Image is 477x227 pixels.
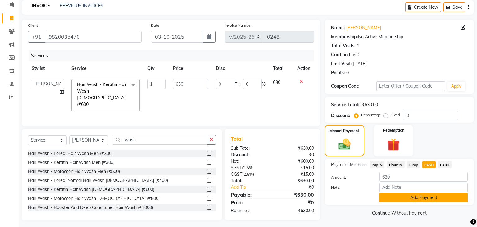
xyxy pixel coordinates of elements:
div: Services [29,50,319,61]
input: Search or Scan [113,135,207,145]
div: ₹0 [272,199,319,206]
span: PhonePe [387,161,405,168]
button: Create New [405,2,441,12]
div: Payable: [226,191,272,198]
a: x [90,102,93,107]
button: +91 [28,31,45,43]
input: Add Note [379,183,468,192]
a: INVOICE [29,0,52,11]
th: Action [293,61,314,75]
th: Price [169,61,212,75]
th: Total [269,61,293,75]
label: Percentage [361,112,381,118]
span: PayTM [370,161,385,168]
span: Hair Wash - Keratin Hair Wash [DEMOGRAPHIC_DATA] (₹600) [77,82,127,107]
input: Search by Name/Mobile/Email/Code [45,31,142,43]
div: ₹630.00 [362,102,378,108]
button: Apply [447,82,465,91]
div: Hair Wash - Moroccon Hair Wash Men (₹500) [28,168,120,175]
div: ₹630.00 [272,145,319,152]
label: Client [28,23,38,28]
div: Service Total: [331,102,359,108]
div: Coupon Code [331,83,377,89]
div: ₹0 [280,184,319,191]
label: Note: [326,185,375,190]
div: Hair Wash - Loreal Normal Hair Wash [DEMOGRAPHIC_DATA] (₹400) [28,177,168,184]
span: Payment Methods [331,161,367,168]
div: ₹0 [272,152,319,158]
label: Fixed [391,112,400,118]
span: | [239,81,241,88]
th: Qty [143,61,169,75]
div: Membership: [331,34,358,40]
div: Paid: [226,199,272,206]
img: _cash.svg [335,138,354,151]
span: F [234,81,237,88]
a: PREVIOUS INVOICES [60,3,103,8]
div: ₹630.00 [272,191,319,198]
input: Enter Offer / Coupon Code [376,81,445,91]
div: ( ) [226,165,272,171]
div: Sub Total: [226,145,272,152]
div: ₹630.00 [272,178,319,184]
div: ₹15.00 [272,171,319,178]
span: % [262,81,266,88]
div: Last Visit: [331,61,352,67]
div: Name: [331,25,345,31]
span: Total [231,136,245,142]
label: Invoice Number [225,23,252,28]
label: Manual Payment [329,128,359,134]
span: GPay [407,161,420,168]
label: Date [151,23,159,28]
div: Discount: [331,112,350,119]
span: 2.5% [243,172,253,177]
div: ₹15.00 [272,165,319,171]
button: Add Payment [379,193,468,202]
label: Redemption [383,128,404,133]
div: Hair Wash - Keratin Hair Wash [DEMOGRAPHIC_DATA] (₹600) [28,186,154,193]
input: Amount [379,172,468,182]
label: Amount: [326,175,375,180]
div: Points: [331,70,345,76]
span: CASH [422,161,436,168]
th: Service [68,61,143,75]
span: 2.5% [243,165,252,170]
span: 630 [273,79,280,85]
div: Net: [226,158,272,165]
div: Hair Wash - Keratin Hair Wash Men (₹300) [28,159,115,166]
th: Disc [212,61,269,75]
div: [DATE] [353,61,366,67]
a: [PERSON_NAME] [346,25,381,31]
button: Save [443,2,465,12]
div: Hair Wash - Booster And Deep Conditoner Hair Wash (₹1000) [28,204,153,211]
span: CGST [231,171,242,177]
span: CARD [438,161,452,168]
div: Total Visits: [331,43,356,49]
div: Hair Wash - Moroccon Hair Wash [DEMOGRAPHIC_DATA] (₹800) [28,195,160,202]
div: ( ) [226,171,272,178]
div: Balance : [226,207,272,214]
a: Add Tip [226,184,280,191]
th: Stylist [28,61,68,75]
div: ₹630.00 [272,207,319,214]
div: Hair Wash - Loreal Hair Wash Men (₹200) [28,150,113,157]
div: Card on file: [331,52,357,58]
div: 0 [346,70,349,76]
img: _gift.svg [383,137,404,152]
div: No Active Membership [331,34,468,40]
div: Discount: [226,152,272,158]
div: 0 [358,52,360,58]
div: ₹600.00 [272,158,319,165]
div: 1 [357,43,359,49]
div: Total: [226,178,272,184]
a: Continue Without Payment [326,210,473,216]
span: SGST [231,165,242,170]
